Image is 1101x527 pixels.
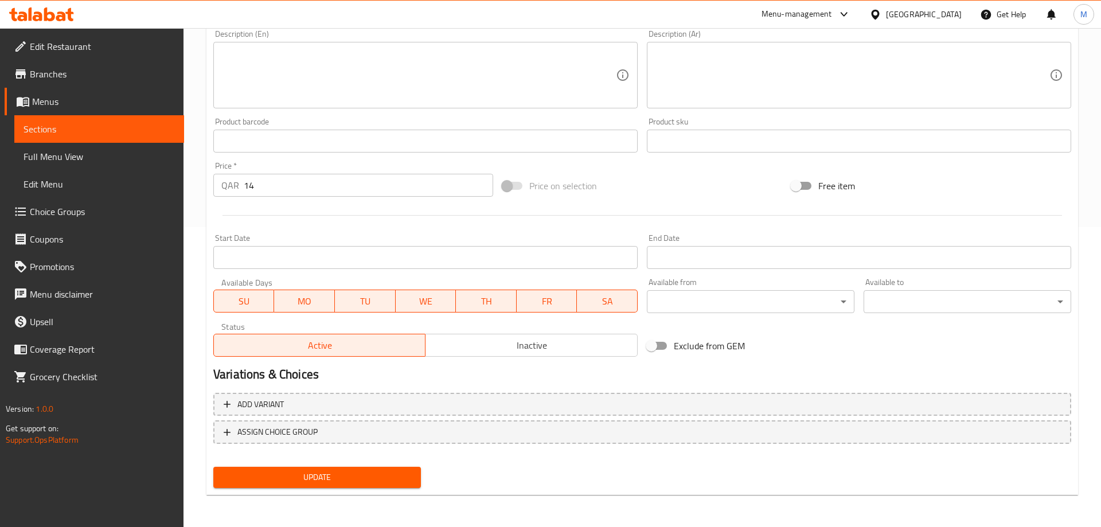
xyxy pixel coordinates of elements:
[213,467,421,488] button: Update
[339,293,391,310] span: TU
[5,88,184,115] a: Menus
[864,290,1071,313] div: ​
[400,293,452,310] span: WE
[6,421,58,436] span: Get support on:
[521,293,573,310] span: FR
[762,7,832,21] div: Menu-management
[5,280,184,308] a: Menu disclaimer
[221,178,239,192] p: QAR
[456,290,517,313] button: TH
[14,143,184,170] a: Full Menu View
[674,339,745,353] span: Exclude from GEM
[6,432,79,447] a: Support.OpsPlatform
[30,205,175,218] span: Choice Groups
[213,393,1071,416] button: Add variant
[32,95,175,108] span: Menus
[30,287,175,301] span: Menu disclaimer
[237,397,284,412] span: Add variant
[5,253,184,280] a: Promotions
[244,174,493,197] input: Please enter price
[24,150,175,163] span: Full Menu View
[30,342,175,356] span: Coverage Report
[30,260,175,274] span: Promotions
[213,420,1071,444] button: ASSIGN CHOICE GROUP
[30,315,175,329] span: Upsell
[24,177,175,191] span: Edit Menu
[396,290,456,313] button: WE
[213,290,274,313] button: SU
[517,290,577,313] button: FR
[218,293,270,310] span: SU
[213,130,638,153] input: Please enter product barcode
[218,337,421,354] span: Active
[581,293,633,310] span: SA
[24,122,175,136] span: Sections
[5,225,184,253] a: Coupons
[577,290,638,313] button: SA
[5,363,184,391] a: Grocery Checklist
[6,401,34,416] span: Version:
[36,401,53,416] span: 1.0.0
[335,290,396,313] button: TU
[30,232,175,246] span: Coupons
[213,334,425,357] button: Active
[5,198,184,225] a: Choice Groups
[647,130,1071,153] input: Please enter product sku
[5,60,184,88] a: Branches
[274,290,335,313] button: MO
[430,337,633,354] span: Inactive
[279,293,330,310] span: MO
[5,308,184,335] a: Upsell
[1080,8,1087,21] span: M
[30,40,175,53] span: Edit Restaurant
[30,370,175,384] span: Grocery Checklist
[529,179,597,193] span: Price on selection
[647,290,854,313] div: ​
[14,115,184,143] a: Sections
[5,335,184,363] a: Coverage Report
[213,366,1071,383] h2: Variations & Choices
[425,334,637,357] button: Inactive
[14,170,184,198] a: Edit Menu
[5,33,184,60] a: Edit Restaurant
[460,293,512,310] span: TH
[818,179,855,193] span: Free item
[30,67,175,81] span: Branches
[886,8,962,21] div: [GEOGRAPHIC_DATA]
[222,470,412,485] span: Update
[237,425,318,439] span: ASSIGN CHOICE GROUP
